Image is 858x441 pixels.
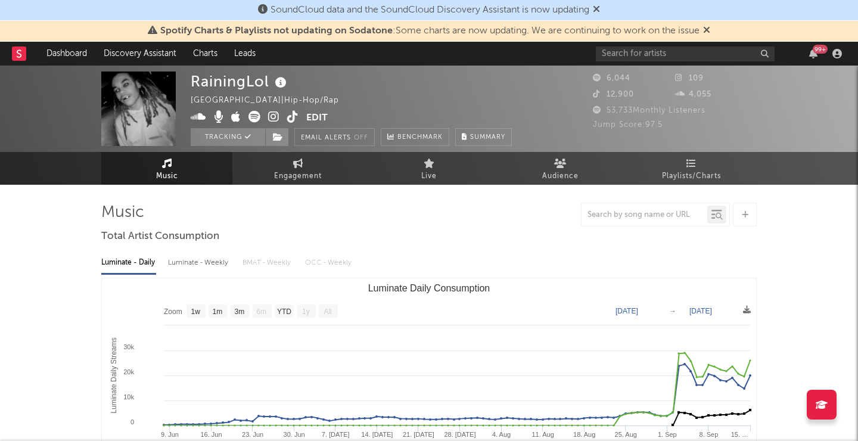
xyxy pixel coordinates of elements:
[232,152,363,185] a: Engagement
[160,26,700,36] span: : Some charts are now updating. We are continuing to work on the issue
[593,5,600,15] span: Dismiss
[582,210,707,220] input: Search by song name or URL
[700,431,719,438] text: 8. Sep
[368,283,490,293] text: Luminate Daily Consumption
[226,42,264,66] a: Leads
[130,418,134,426] text: 0
[593,74,630,82] span: 6,044
[531,431,554,438] text: 11. Aug
[191,128,265,146] button: Tracking
[444,431,475,438] text: 28. [DATE]
[669,307,676,315] text: →
[156,169,178,184] span: Music
[38,42,95,66] a: Dashboard
[200,431,222,438] text: 16. Jun
[658,431,677,438] text: 1. Sep
[101,229,219,244] span: Total Artist Consumption
[596,46,775,61] input: Search for artists
[492,431,511,438] text: 4. Aug
[274,169,322,184] span: Engagement
[123,368,134,375] text: 20k
[593,121,663,129] span: Jump Score: 97.5
[235,308,245,316] text: 3m
[168,253,231,273] div: Luminate - Weekly
[191,94,353,108] div: [GEOGRAPHIC_DATA] | Hip-Hop/Rap
[381,128,449,146] a: Benchmark
[324,308,331,316] text: All
[191,72,290,91] div: RainingLol
[95,42,185,66] a: Discovery Assistant
[813,45,828,54] div: 99 +
[284,431,305,438] text: 30. Jun
[403,431,434,438] text: 21. [DATE]
[101,152,232,185] a: Music
[213,308,223,316] text: 1m
[363,152,495,185] a: Live
[626,152,757,185] a: Playlists/Charts
[191,308,201,316] text: 1w
[242,431,263,438] text: 23. Jun
[662,169,721,184] span: Playlists/Charts
[322,431,350,438] text: 7. [DATE]
[164,308,182,316] text: Zoom
[271,5,589,15] span: SoundCloud data and the SoundCloud Discovery Assistant is now updating
[675,74,704,82] span: 109
[689,307,712,315] text: [DATE]
[123,343,134,350] text: 30k
[306,111,328,126] button: Edit
[110,337,118,413] text: Luminate Daily Streams
[294,128,375,146] button: Email AlertsOff
[615,307,638,315] text: [DATE]
[593,91,634,98] span: 12,900
[455,128,512,146] button: Summary
[495,152,626,185] a: Audience
[361,431,393,438] text: 14. [DATE]
[277,308,291,316] text: YTD
[542,169,579,184] span: Audience
[593,107,705,114] span: 53,733 Monthly Listeners
[470,134,505,141] span: Summary
[302,308,310,316] text: 1y
[703,26,710,36] span: Dismiss
[421,169,437,184] span: Live
[809,49,817,58] button: 99+
[573,431,595,438] text: 18. Aug
[615,431,637,438] text: 25. Aug
[731,431,748,438] text: 15. …
[101,253,156,273] div: Luminate - Daily
[185,42,226,66] a: Charts
[397,131,443,145] span: Benchmark
[161,431,179,438] text: 9. Jun
[675,91,711,98] span: 4,055
[257,308,267,316] text: 6m
[123,393,134,400] text: 10k
[354,135,368,141] em: Off
[160,26,393,36] span: Spotify Charts & Playlists not updating on Sodatone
